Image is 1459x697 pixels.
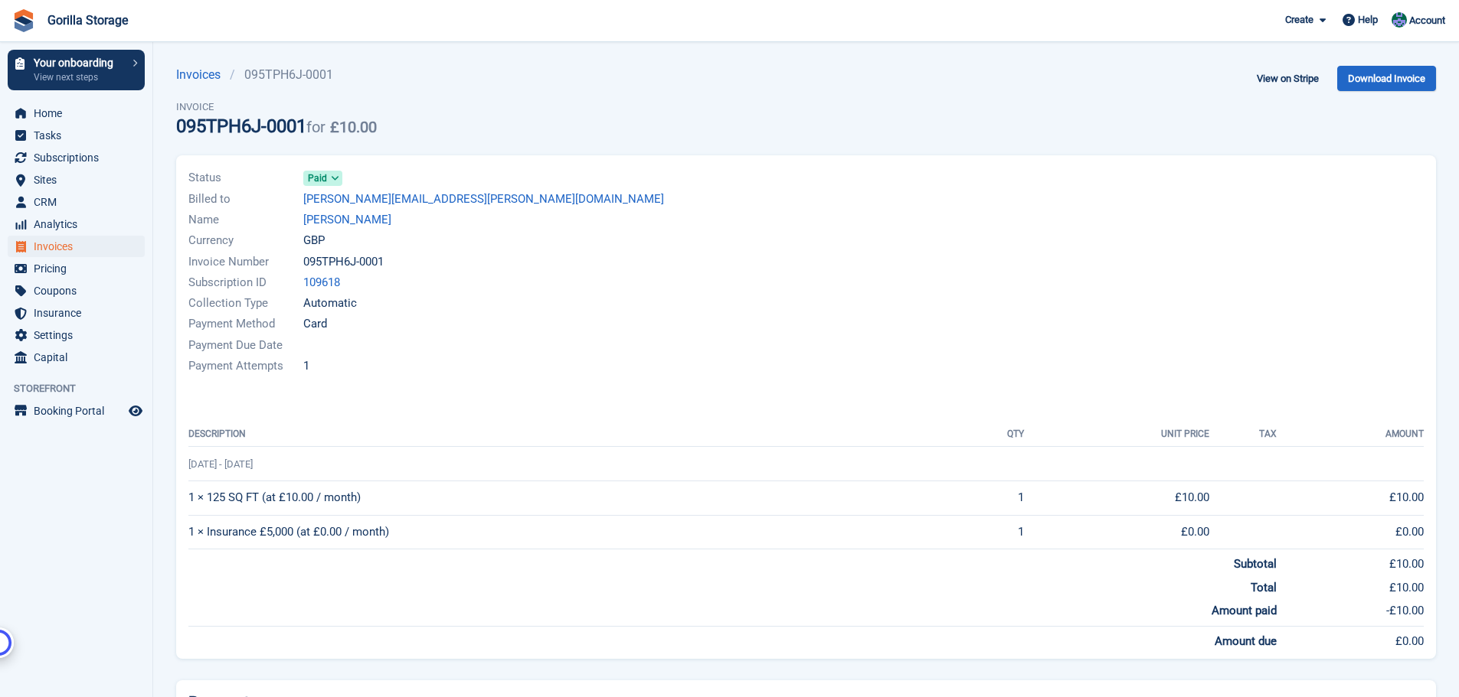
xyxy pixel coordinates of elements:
[1209,422,1277,447] th: Tax
[34,70,125,84] p: View next steps
[41,7,134,34] a: Gorilla Storage
[176,116,377,137] div: 095TPH6J-0001
[188,422,959,447] th: Description
[8,258,145,279] a: menu
[176,99,377,115] span: Invoice
[1215,634,1277,648] strong: Amount due
[34,400,126,422] span: Booking Portal
[188,480,959,515] td: 1 × 125 SQ FT (at £10.00 / month)
[303,295,357,312] span: Automatic
[1024,422,1209,447] th: Unit Price
[1392,12,1407,28] img: Leasha Sutherland
[8,50,145,90] a: Your onboarding View next steps
[1285,12,1313,28] span: Create
[959,422,1023,447] th: QTY
[303,357,309,375] span: 1
[1024,515,1209,549] td: £0.00
[34,236,126,257] span: Invoices
[306,118,325,136] span: for
[188,169,303,187] span: Status
[8,400,145,422] a: menu
[1212,604,1277,617] strong: Amount paid
[34,147,126,168] span: Subscriptions
[1277,549,1424,573] td: £10.00
[1337,66,1436,91] a: Download Invoice
[303,211,391,229] a: [PERSON_NAME]
[959,480,1023,515] td: 1
[34,280,126,301] span: Coupons
[8,125,145,146] a: menu
[34,125,126,146] span: Tasks
[1277,573,1424,597] td: £10.00
[8,213,145,235] a: menu
[34,302,126,324] span: Insurance
[1277,626,1424,650] td: £0.00
[188,274,303,292] span: Subscription ID
[188,337,303,354] span: Payment Due Date
[188,458,253,470] span: [DATE] - [DATE]
[34,191,126,213] span: CRM
[303,191,664,208] a: [PERSON_NAME][EMAIL_ADDRESS][PERSON_NAME][DOMAIN_NAME]
[176,66,377,84] nav: breadcrumbs
[126,402,145,420] a: Preview store
[188,191,303,208] span: Billed to
[330,118,377,136] span: £10.00
[8,169,145,191] a: menu
[34,258,126,279] span: Pricing
[303,274,340,292] a: 109618
[34,347,126,368] span: Capital
[1277,515,1424,549] td: £0.00
[303,253,384,271] span: 095TPH6J-0001
[303,315,327,333] span: Card
[8,347,145,368] a: menu
[1234,557,1277,571] strong: Subtotal
[1358,12,1378,28] span: Help
[188,232,303,249] span: Currency
[188,515,959,549] td: 1 × Insurance £5,000 (at £0.00 / month)
[303,232,325,249] span: GBP
[34,103,126,124] span: Home
[1277,422,1424,447] th: Amount
[34,57,125,68] p: Your onboarding
[188,295,303,312] span: Collection Type
[1277,480,1424,515] td: £10.00
[188,253,303,271] span: Invoice Number
[188,211,303,229] span: Name
[1251,581,1277,594] strong: Total
[8,191,145,213] a: menu
[303,169,342,187] a: Paid
[14,381,152,396] span: Storefront
[1024,480,1209,515] td: £10.00
[959,515,1023,549] td: 1
[34,324,126,346] span: Settings
[8,280,145,301] a: menu
[12,9,35,32] img: stora-icon-8386f47178a22dfd0bd8f6a31ec36ba5ce8667c1dd55bd0f319d3a0aa187defe.svg
[8,103,145,124] a: menu
[1409,13,1445,28] span: Account
[188,357,303,375] span: Payment Attempts
[176,66,230,84] a: Invoices
[308,171,327,185] span: Paid
[8,302,145,324] a: menu
[34,213,126,235] span: Analytics
[8,236,145,257] a: menu
[34,169,126,191] span: Sites
[8,147,145,168] a: menu
[188,315,303,333] span: Payment Method
[8,324,145,346] a: menu
[1277,596,1424,626] td: -£10.00
[1251,66,1325,91] a: View on Stripe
